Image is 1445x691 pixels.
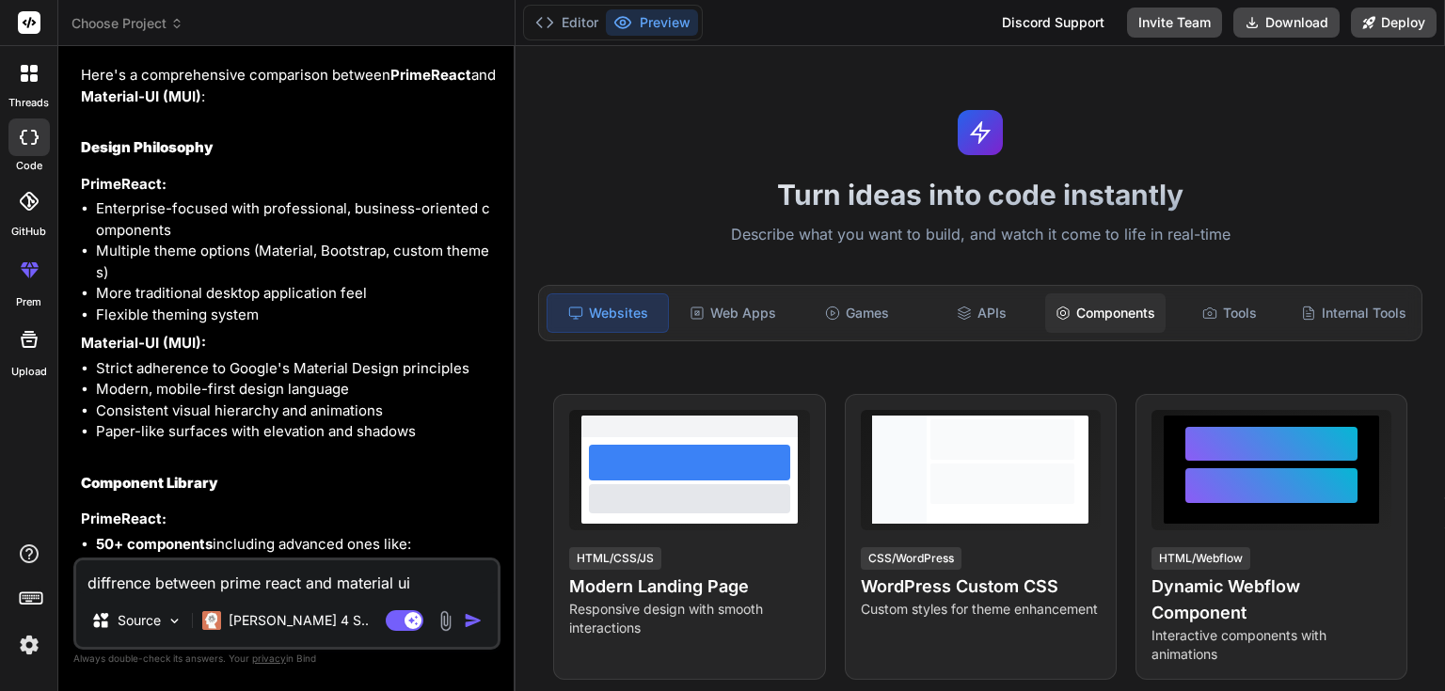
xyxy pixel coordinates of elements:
[229,611,369,630] p: [PERSON_NAME] 4 S..
[861,573,1101,600] h4: WordPress Custom CSS
[528,9,606,36] button: Editor
[1127,8,1222,38] button: Invite Team
[673,293,793,333] div: Web Apps
[96,400,497,422] li: Consistent visual hierarchy and animations
[797,293,917,333] div: Games
[118,611,161,630] p: Source
[73,650,500,667] p: Always double-check its answers. Your in Bind
[1351,8,1437,38] button: Deploy
[96,379,497,400] li: Modern, mobile-first design language
[167,613,183,629] img: Pick Models
[81,65,497,107] p: Here's a comprehensive comparison between and :
[81,138,214,156] strong: Design Philosophy
[111,555,497,576] li: DataTable with virtual scrolling, filtering, sorting
[252,652,286,664] span: privacy
[96,358,497,380] li: Strict adherence to Google's Material Design principles
[71,14,183,33] span: Choose Project
[11,224,46,240] label: GitHub
[1151,547,1250,570] div: HTML/Webflow
[16,158,42,174] label: code
[861,600,1101,619] p: Custom styles for theme enhancement
[81,474,218,492] strong: Component Library
[547,293,669,333] div: Websites
[81,510,167,527] strong: PrimeReact:
[81,334,206,352] strong: Material-UI (MUI):
[921,293,1041,333] div: APIs
[861,547,961,570] div: CSS/WordPress
[435,610,456,632] img: attachment
[991,8,1116,38] div: Discord Support
[96,241,497,283] li: Multiple theme options (Material, Bootstrap, custom themes)
[81,87,201,105] strong: Material-UI (MUI)
[96,198,497,241] li: Enterprise-focused with professional, business-oriented components
[1294,293,1414,333] div: Internal Tools
[81,175,167,193] strong: PrimeReact:
[11,364,47,380] label: Upload
[527,223,1434,247] p: Describe what you want to build, and watch it come to life in real-time
[1151,626,1391,664] p: Interactive components with animations
[96,283,497,305] li: More traditional desktop application feel
[16,294,41,310] label: prem
[13,629,45,661] img: settings
[569,600,809,637] p: Responsive design with smooth interactions
[464,611,483,630] img: icon
[96,305,497,326] li: Flexible theming system
[202,611,221,630] img: Claude 4 Sonnet
[569,573,809,600] h4: Modern Landing Page
[569,547,661,570] div: HTML/CSS/JS
[96,535,213,553] strong: 50+ components
[8,95,49,111] label: threads
[527,178,1434,212] h1: Turn ideas into code instantly
[96,421,497,443] li: Paper-like surfaces with elevation and shadows
[606,9,698,36] button: Preview
[1169,293,1290,333] div: Tools
[96,534,497,661] li: including advanced ones like:
[390,66,471,84] strong: PrimeReact
[1233,8,1340,38] button: Download
[1045,293,1166,333] div: Components
[1151,573,1391,626] h4: Dynamic Webflow Component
